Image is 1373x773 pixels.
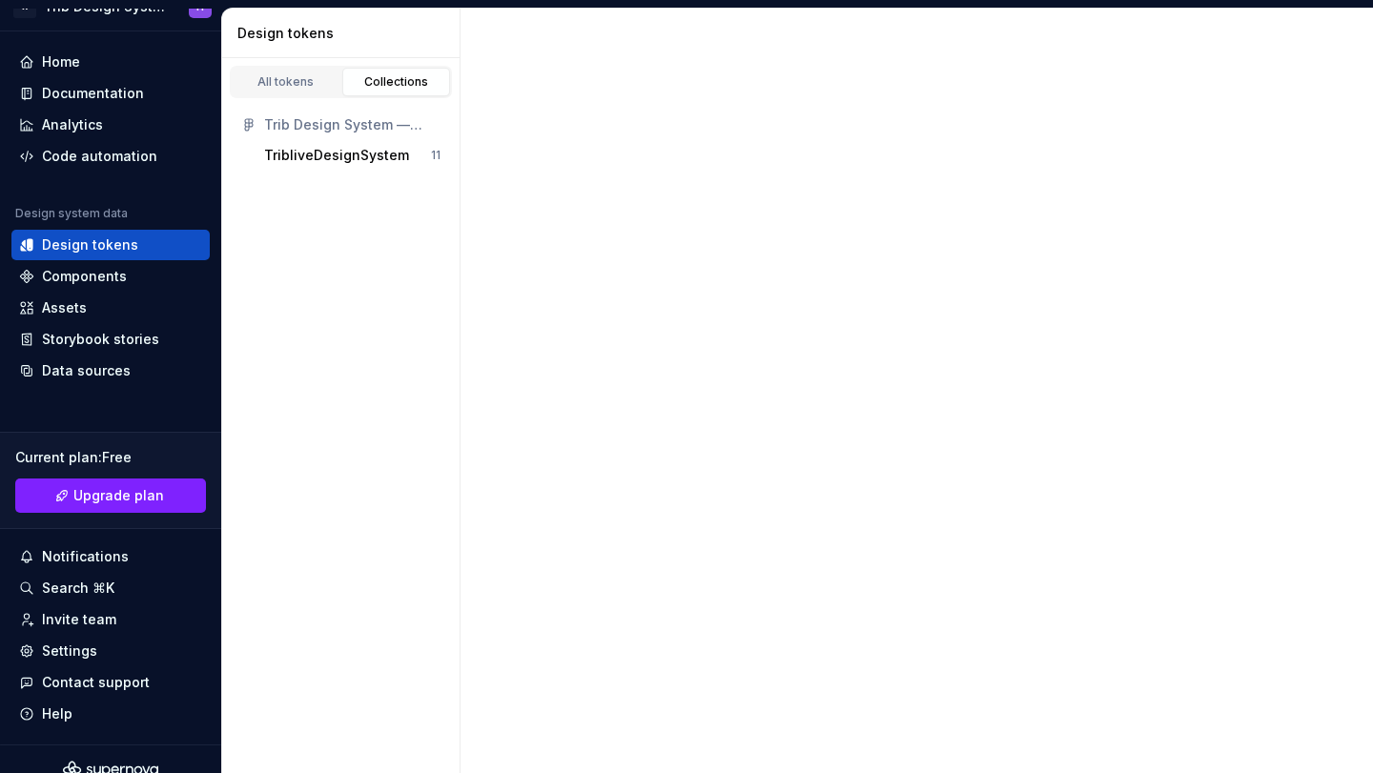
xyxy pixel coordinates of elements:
div: Assets [42,298,87,317]
a: Design tokens [11,230,210,260]
button: Help [11,699,210,729]
div: Trib Design System — [DOMAIN_NAME] [264,115,441,134]
a: Invite team [11,604,210,635]
div: Help [42,704,72,723]
div: Data sources [42,361,131,380]
a: Components [11,261,210,292]
a: Data sources [11,356,210,386]
a: Assets [11,293,210,323]
div: Search ⌘K [42,579,114,598]
a: Storybook stories [11,324,210,355]
div: Analytics [42,115,103,134]
button: Contact support [11,667,210,698]
div: Home [42,52,80,71]
div: Components [42,267,127,286]
div: Design tokens [42,235,138,254]
a: Documentation [11,78,210,109]
a: Home [11,47,210,77]
a: Code automation [11,141,210,172]
div: Design tokens [237,24,452,43]
button: Search ⌘K [11,573,210,603]
div: Notifications [42,547,129,566]
button: Notifications [11,541,210,572]
div: 11 [431,148,441,163]
div: Settings [42,641,97,661]
div: TribliveDesignSystem [264,146,409,165]
a: Analytics [11,110,210,140]
span: Upgrade plan [73,486,164,505]
div: Storybook stories [42,330,159,349]
div: Collections [349,74,444,90]
a: Settings [11,636,210,666]
div: Contact support [42,673,150,692]
div: Documentation [42,84,144,103]
div: All tokens [238,74,334,90]
div: Invite team [42,610,116,629]
a: Upgrade plan [15,478,206,513]
div: Current plan : Free [15,448,206,467]
div: Code automation [42,147,157,166]
div: Design system data [15,206,128,221]
button: TribliveDesignSystem11 [256,140,448,171]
